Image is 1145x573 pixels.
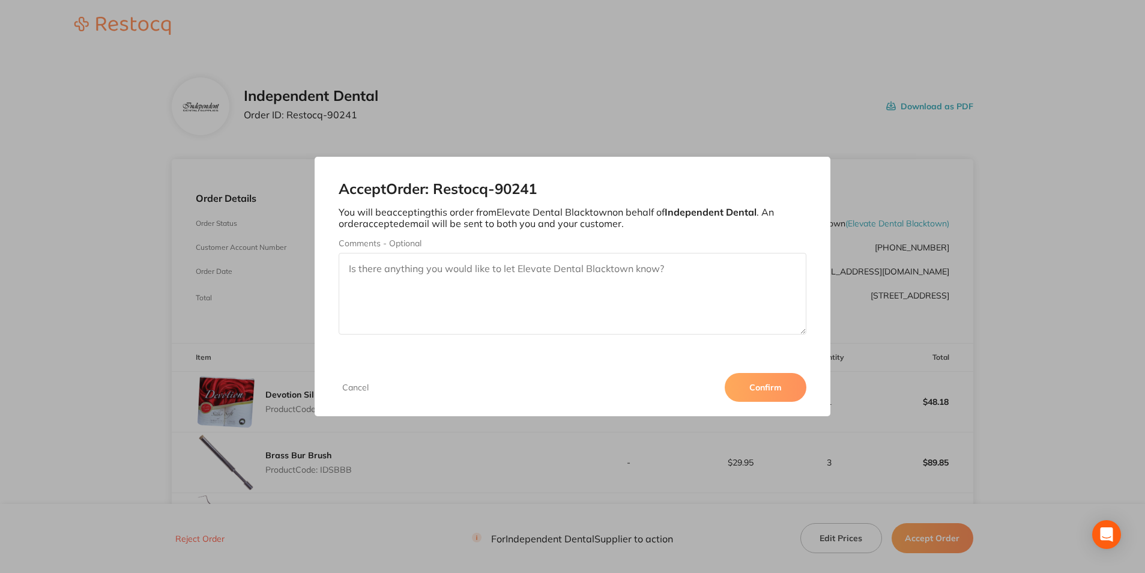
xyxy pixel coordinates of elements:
[339,382,372,393] button: Cancel
[1092,520,1121,549] div: Open Intercom Messenger
[339,181,806,198] h2: Accept Order: Restocq- 90241
[339,207,806,229] p: You will be accepting this order from Elevate Dental Blacktown on behalf of . An order accepted e...
[725,373,806,402] button: Confirm
[339,238,806,248] label: Comments - Optional
[665,206,757,218] b: Independent Dental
